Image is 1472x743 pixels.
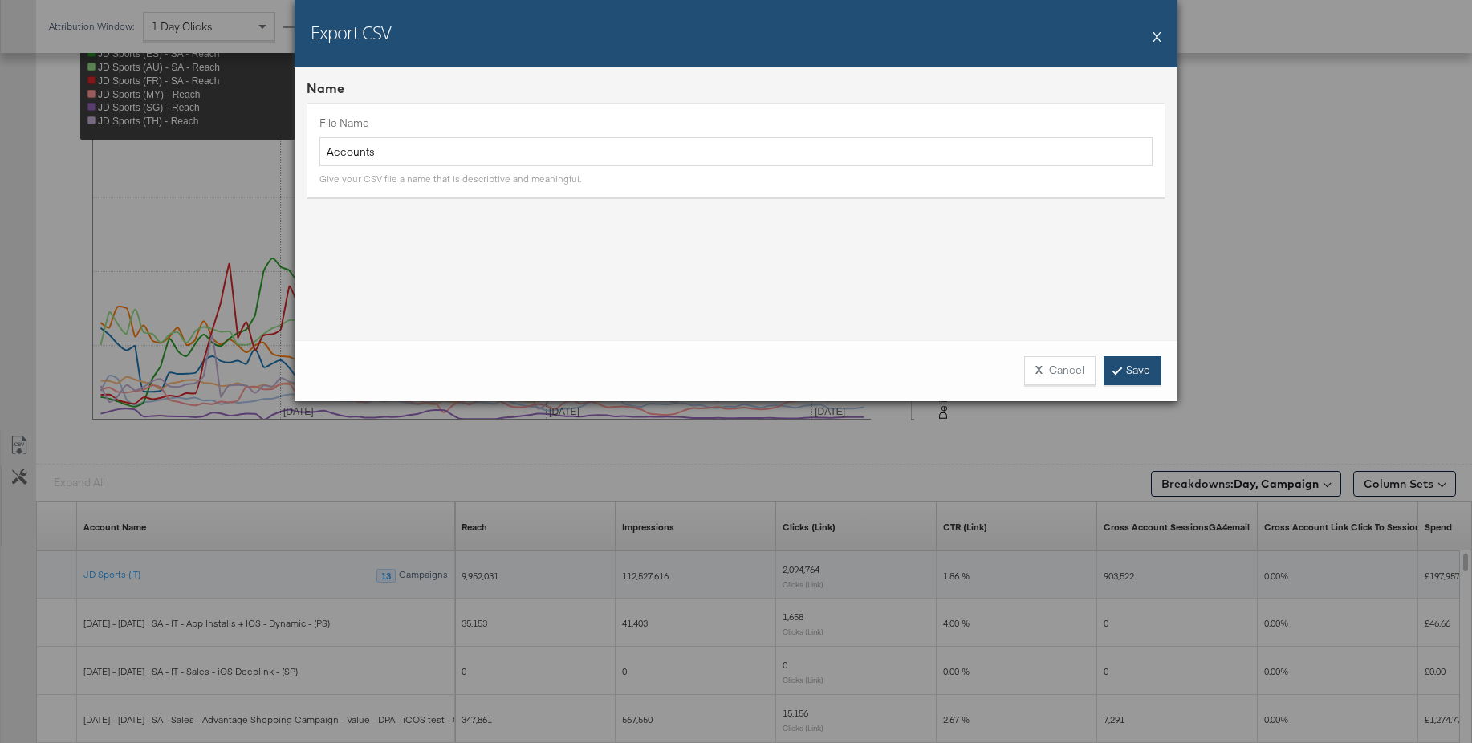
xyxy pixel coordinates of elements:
[1153,20,1161,52] button: X
[1035,363,1043,378] strong: X
[1024,356,1096,385] button: XCancel
[307,79,1165,98] div: Name
[1104,356,1161,385] a: Save
[311,20,391,44] h2: Export CSV
[319,173,581,185] div: Give your CSV file a name that is descriptive and meaningful.
[319,116,1153,131] label: File Name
